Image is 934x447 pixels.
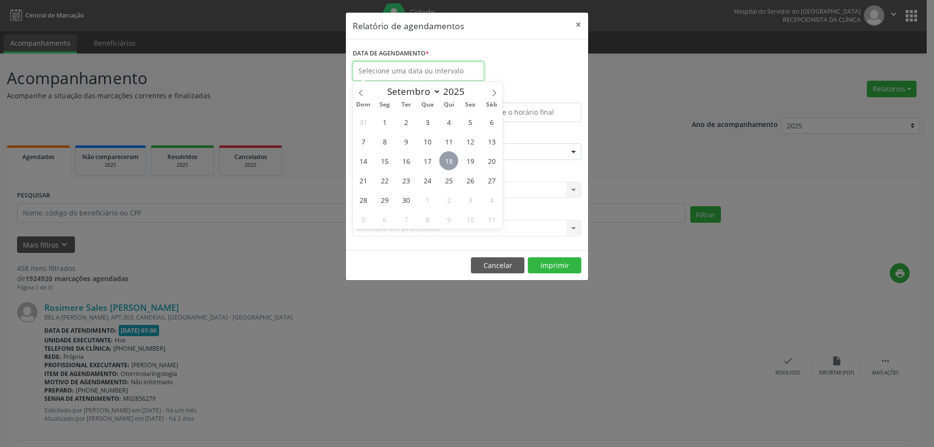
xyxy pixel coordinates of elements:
input: Selecione o horário final [469,103,581,122]
span: Setembro 22, 2025 [375,171,394,190]
span: Setembro 11, 2025 [439,132,458,151]
button: Close [569,13,588,36]
span: Setembro 19, 2025 [461,151,480,170]
span: Setembro 13, 2025 [482,132,501,151]
span: Outubro 11, 2025 [482,210,501,229]
span: Setembro 29, 2025 [375,190,394,209]
span: Outubro 3, 2025 [461,190,480,209]
span: Setembro 8, 2025 [375,132,394,151]
label: ATÉ [469,88,581,103]
input: Year [441,85,473,98]
span: Setembro 15, 2025 [375,151,394,170]
span: Setembro 9, 2025 [396,132,415,151]
span: Setembro 3, 2025 [418,112,437,131]
span: Outubro 8, 2025 [418,210,437,229]
h5: Relatório de agendamentos [353,19,464,32]
span: Setembro 25, 2025 [439,171,458,190]
span: Qui [438,102,460,108]
span: Setembro 28, 2025 [354,190,373,209]
span: Setembro 4, 2025 [439,112,458,131]
span: Outubro 4, 2025 [482,190,501,209]
span: Setembro 16, 2025 [396,151,415,170]
span: Setembro 21, 2025 [354,171,373,190]
span: Outubro 9, 2025 [439,210,458,229]
span: Outubro 10, 2025 [461,210,480,229]
span: Setembro 17, 2025 [418,151,437,170]
span: Setembro 14, 2025 [354,151,373,170]
span: Outubro 6, 2025 [375,210,394,229]
button: Imprimir [528,257,581,274]
label: DATA DE AGENDAMENTO [353,46,429,61]
span: Sáb [481,102,503,108]
input: Selecione uma data ou intervalo [353,61,484,81]
span: Setembro 23, 2025 [396,171,415,190]
span: Ter [395,102,417,108]
span: Setembro 24, 2025 [418,171,437,190]
span: Setembro 7, 2025 [354,132,373,151]
span: Setembro 30, 2025 [396,190,415,209]
span: Qua [417,102,438,108]
span: Outubro 7, 2025 [396,210,415,229]
span: Setembro 2, 2025 [396,112,415,131]
button: Cancelar [471,257,524,274]
span: Agosto 31, 2025 [354,112,373,131]
span: Setembro 20, 2025 [482,151,501,170]
span: Seg [374,102,395,108]
span: Setembro 27, 2025 [482,171,501,190]
span: Dom [353,102,374,108]
span: Sex [460,102,481,108]
span: Outubro 1, 2025 [418,190,437,209]
span: Setembro 5, 2025 [461,112,480,131]
select: Month [382,85,441,98]
span: Outubro 2, 2025 [439,190,458,209]
span: Setembro 26, 2025 [461,171,480,190]
span: Setembro 10, 2025 [418,132,437,151]
span: Setembro 6, 2025 [482,112,501,131]
span: Setembro 18, 2025 [439,151,458,170]
span: Setembro 1, 2025 [375,112,394,131]
span: Outubro 5, 2025 [354,210,373,229]
span: Setembro 12, 2025 [461,132,480,151]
